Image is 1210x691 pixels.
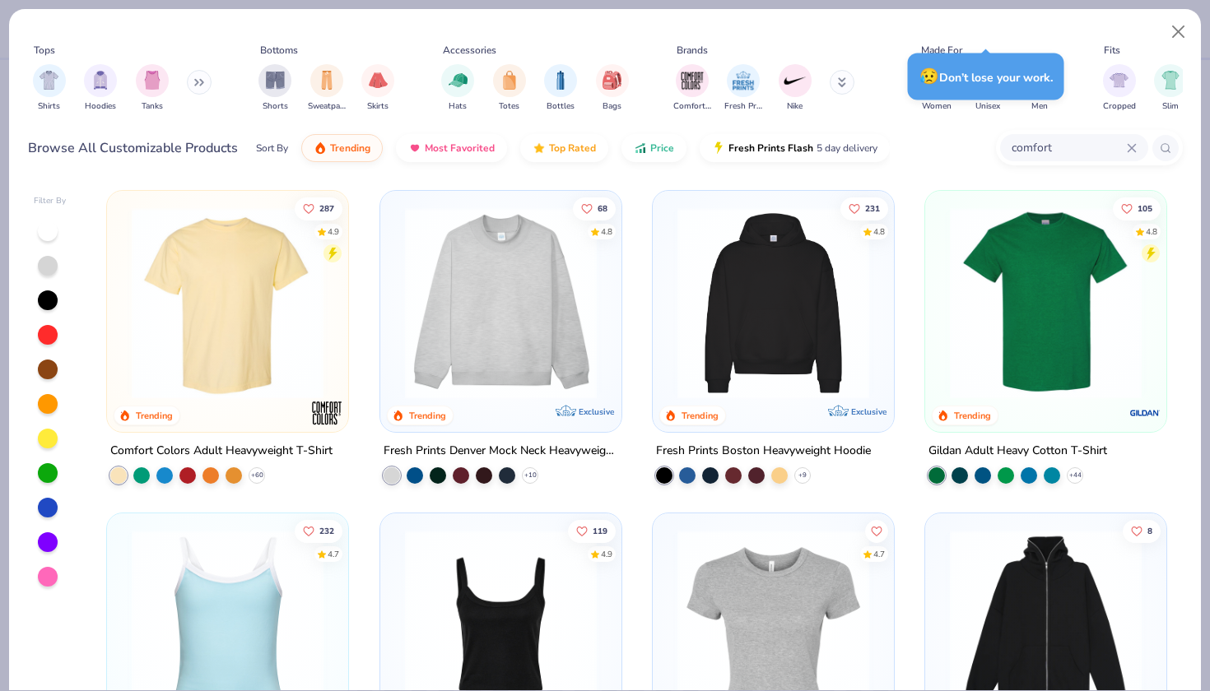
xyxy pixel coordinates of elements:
[779,64,812,113] button: filter button
[136,64,169,113] button: filter button
[779,64,812,113] div: filter for Nike
[301,134,383,162] button: Trending
[1103,100,1136,113] span: Cropped
[603,100,621,113] span: Bags
[551,71,570,90] img: Bottles Image
[499,100,519,113] span: Totes
[621,134,686,162] button: Price
[650,141,674,155] span: Price
[40,71,58,90] img: Shirts Image
[258,64,291,113] button: filter button
[1138,204,1152,212] span: 105
[544,64,577,113] button: filter button
[975,100,1000,113] span: Unisex
[851,406,887,417] span: Exclusive
[603,71,621,90] img: Bags Image
[308,64,346,113] button: filter button
[921,43,962,58] div: Made For
[384,441,618,461] div: Fresh Prints Denver Mock Neck Heavyweight Sweatshirt
[520,134,608,162] button: Top Rated
[1010,138,1127,157] input: Try "T-Shirt"
[500,71,519,90] img: Totes Image
[295,197,342,220] button: Like
[673,64,711,113] button: filter button
[28,138,238,158] div: Browse All Customizable Products
[319,527,334,536] span: 232
[361,64,394,113] div: filter for Skirts
[136,64,169,113] div: filter for Tanks
[873,225,885,238] div: 4.8
[873,549,885,561] div: 4.7
[656,441,871,461] div: Fresh Prints Boston Heavyweight Hoodie
[942,207,1150,399] img: db319196-8705-402d-8b46-62aaa07ed94f
[123,207,332,399] img: 029b8af0-80e6-406f-9fdc-fdf898547912
[260,43,298,58] div: Bottoms
[493,64,526,113] button: filter button
[1031,100,1048,113] span: Men
[91,71,109,90] img: Hoodies Image
[38,100,60,113] span: Shirts
[731,68,756,93] img: Fresh Prints Image
[724,100,762,113] span: Fresh Prints
[85,100,116,113] span: Hoodies
[1123,520,1161,543] button: Like
[840,197,888,220] button: Like
[865,520,888,543] button: Like
[328,225,339,238] div: 4.9
[572,197,615,220] button: Like
[33,64,66,113] button: filter button
[34,43,55,58] div: Tops
[1103,64,1136,113] button: filter button
[865,204,880,212] span: 231
[712,141,725,155] img: flash.gif
[263,100,288,113] span: Shorts
[547,100,575,113] span: Bottles
[295,520,342,543] button: Like
[449,100,467,113] span: Hats
[1146,225,1157,238] div: 4.8
[600,225,612,238] div: 4.8
[311,397,344,429] img: Comfort Colors logo
[1069,471,1082,480] span: + 44
[361,64,394,113] button: filter button
[783,68,807,93] img: Nike Image
[308,100,346,113] span: Sweatpants
[669,207,877,399] img: 91acfc32-fd48-4d6b-bdad-a4c1a30ac3fc
[441,64,474,113] div: filter for Hats
[1154,64,1187,113] button: filter button
[369,71,388,90] img: Skirts Image
[142,100,163,113] span: Tanks
[425,141,495,155] span: Most Favorited
[314,141,327,155] img: trending.gif
[1113,197,1161,220] button: Like
[592,527,607,536] span: 119
[266,71,285,90] img: Shorts Image
[1161,71,1180,90] img: Slim Image
[258,64,291,113] div: filter for Shorts
[908,53,1064,100] div: Don’t lose your work.
[397,207,605,399] img: f5d85501-0dbb-4ee4-b115-c08fa3845d83
[1104,43,1120,58] div: Fits
[600,549,612,561] div: 4.9
[328,549,339,561] div: 4.7
[396,134,507,162] button: Most Favorited
[549,141,596,155] span: Top Rated
[700,134,890,162] button: Fresh Prints Flash5 day delivery
[798,471,807,480] span: + 9
[308,64,346,113] div: filter for Sweatpants
[1163,16,1194,48] button: Close
[724,64,762,113] button: filter button
[677,43,708,58] div: Brands
[596,64,629,113] button: filter button
[251,471,263,480] span: + 60
[1103,64,1136,113] div: filter for Cropped
[680,68,705,93] img: Comfort Colors Image
[1147,527,1152,536] span: 8
[408,141,421,155] img: most_fav.gif
[110,441,333,461] div: Comfort Colors Adult Heavyweight T-Shirt
[817,139,877,158] span: 5 day delivery
[724,64,762,113] div: filter for Fresh Prints
[84,64,117,113] div: filter for Hoodies
[728,141,813,155] span: Fresh Prints Flash
[449,71,468,90] img: Hats Image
